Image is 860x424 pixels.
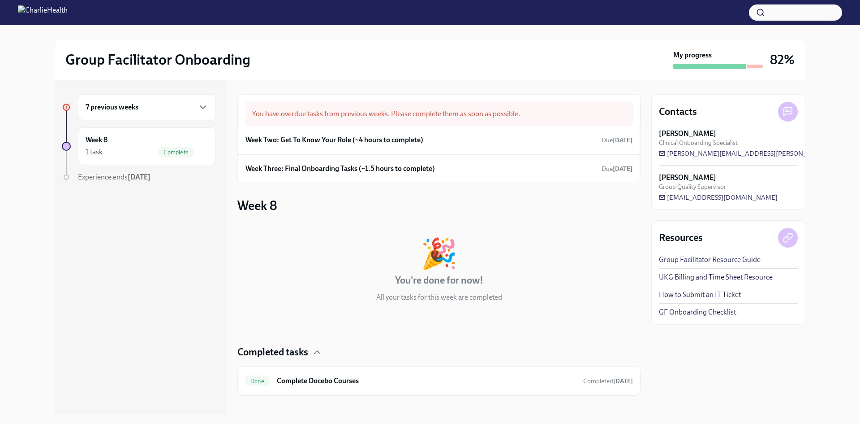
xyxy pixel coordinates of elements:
a: GF Onboarding Checklist [659,307,736,317]
img: CharlieHealth [18,5,68,20]
strong: [DATE] [128,173,150,181]
a: Week Three: Final Onboarding Tasks (~1.5 hours to complete)Due[DATE] [245,162,632,175]
h4: Resources [659,231,703,245]
strong: [PERSON_NAME] [659,129,716,139]
a: Group Facilitator Resource Guide [659,255,761,265]
span: Due [602,136,632,144]
a: [EMAIL_ADDRESS][DOMAIN_NAME] [659,193,778,202]
a: Week 81 taskComplete [62,127,216,165]
h2: Group Facilitator Onboarding [65,51,250,69]
strong: [DATE] [613,136,632,144]
a: How to Submit an IT Ticket [659,290,741,300]
span: August 26th, 2025 12:47 [583,377,633,385]
span: July 21st, 2025 10:00 [602,136,632,144]
h3: Week 8 [237,197,277,214]
span: July 26th, 2025 10:00 [602,165,632,173]
h4: Contacts [659,105,697,118]
div: Completed tasks [237,345,641,359]
span: Group Quality Supervisor [659,183,726,191]
strong: [PERSON_NAME] [659,173,716,183]
h4: Completed tasks [237,345,308,359]
h6: 7 previous weeks [86,102,138,112]
h6: Week Two: Get To Know Your Role (~4 hours to complete) [245,135,423,145]
div: You have overdue tasks from previous weeks. Please complete them as soon as possible. [245,102,633,126]
div: 1 task [86,147,103,157]
div: 7 previous weeks [78,94,216,120]
span: Done [245,378,270,385]
div: 🎉 [421,239,457,268]
h4: You're done for now! [395,274,483,287]
span: Experience ends [78,173,150,181]
a: UKG Billing and Time Sheet Resource [659,272,773,282]
span: Completed [583,377,633,385]
h6: Week 8 [86,135,107,145]
span: Due [602,165,632,173]
strong: [DATE] [613,165,632,173]
a: Week Two: Get To Know Your Role (~4 hours to complete)Due[DATE] [245,133,632,147]
span: Complete [158,149,194,156]
h6: Week Three: Final Onboarding Tasks (~1.5 hours to complete) [245,164,435,174]
h6: Complete Docebo Courses [277,376,576,386]
strong: [DATE] [613,377,633,385]
strong: My progress [673,50,712,60]
h3: 82% [770,52,795,68]
p: All your tasks for this week are completed [376,293,502,302]
a: DoneComplete Docebo CoursesCompleted[DATE] [245,374,633,388]
span: Clinical Onboarding Specialist [659,139,738,147]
